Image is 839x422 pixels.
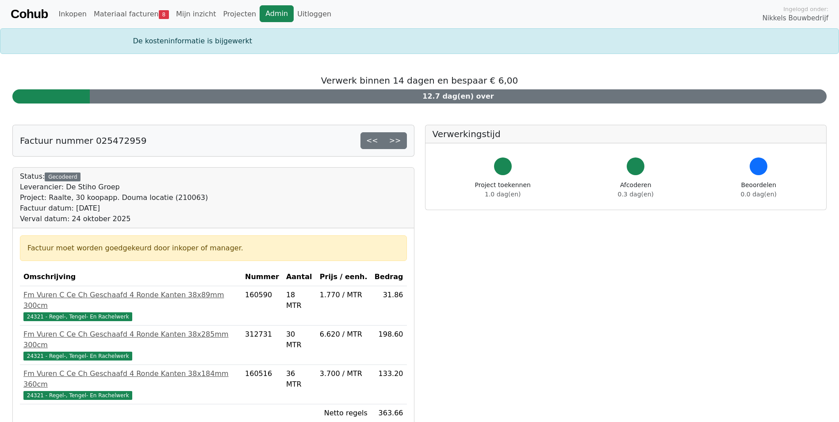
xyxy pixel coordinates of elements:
[241,365,283,404] td: 160516
[283,268,316,286] th: Aantal
[20,214,208,224] div: Verval datum: 24 oktober 2025
[286,368,313,390] div: 36 MTR
[741,191,777,198] span: 0.0 dag(en)
[475,180,531,199] div: Project toekennen
[23,368,238,400] a: Fm Vuren C Ce Ch Geschaafd 4 Ronde Kanten 38x184mm 360cm24321 - Regel-, Tengel- En Rachelwerk
[320,329,368,340] div: 6.620 / MTR
[383,132,407,149] a: >>
[241,286,283,326] td: 160590
[159,10,169,19] span: 8
[286,329,313,350] div: 30 MTR
[90,5,172,23] a: Materiaal facturen8
[485,191,521,198] span: 1.0 dag(en)
[320,368,368,379] div: 3.700 / MTR
[27,243,399,253] div: Factuur moet worden goedgekeurd door inkoper of manager.
[762,13,828,23] span: Nikkels Bouwbedrijf
[20,182,208,192] div: Leverancier: De Stiho Groep
[371,326,407,365] td: 198.60
[741,180,777,199] div: Beoordelen
[23,290,238,322] a: Fm Vuren C Ce Ch Geschaafd 4 Ronde Kanten 38x89mm 300cm24321 - Regel-, Tengel- En Rachelwerk
[90,89,827,104] div: 12.7 dag(en) over
[618,191,654,198] span: 0.3 dag(en)
[260,5,294,22] a: Admin
[20,135,146,146] h5: Factuur nummer 025472959
[128,36,712,46] div: De kosteninformatie is bijgewerkt
[783,5,828,13] span: Ingelogd onder:
[23,352,132,361] span: 24321 - Regel-, Tengel- En Rachelwerk
[286,290,313,311] div: 18 MTR
[20,171,208,224] div: Status:
[294,5,335,23] a: Uitloggen
[360,132,384,149] a: <<
[55,5,90,23] a: Inkopen
[316,268,371,286] th: Prijs / eenh.
[11,4,48,25] a: Cohub
[20,268,241,286] th: Omschrijving
[23,391,132,400] span: 24321 - Regel-, Tengel- En Rachelwerk
[371,286,407,326] td: 31.86
[371,268,407,286] th: Bedrag
[23,290,238,311] div: Fm Vuren C Ce Ch Geschaafd 4 Ronde Kanten 38x89mm 300cm
[371,365,407,404] td: 133.20
[433,129,820,139] h5: Verwerkingstijd
[20,192,208,203] div: Project: Raalte, 30 koopapp. Douma locatie (210063)
[23,312,132,321] span: 24321 - Regel-, Tengel- En Rachelwerk
[241,268,283,286] th: Nummer
[172,5,220,23] a: Mijn inzicht
[219,5,260,23] a: Projecten
[45,173,80,181] div: Gecodeerd
[618,180,654,199] div: Afcoderen
[241,326,283,365] td: 312731
[320,290,368,300] div: 1.770 / MTR
[12,75,827,86] h5: Verwerk binnen 14 dagen en bespaar € 6,00
[23,368,238,390] div: Fm Vuren C Ce Ch Geschaafd 4 Ronde Kanten 38x184mm 360cm
[23,329,238,361] a: Fm Vuren C Ce Ch Geschaafd 4 Ronde Kanten 38x285mm 300cm24321 - Regel-, Tengel- En Rachelwerk
[23,329,238,350] div: Fm Vuren C Ce Ch Geschaafd 4 Ronde Kanten 38x285mm 300cm
[20,203,208,214] div: Factuur datum: [DATE]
